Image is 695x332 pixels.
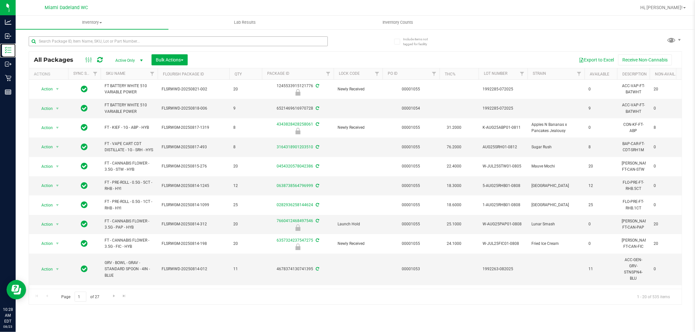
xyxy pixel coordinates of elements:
a: SKU Name [106,71,125,76]
div: 1245533915121776 [261,83,335,96]
span: Action [36,265,53,274]
span: In Sync [81,162,88,171]
span: 18.3000 [443,181,465,191]
span: 25 [233,202,258,208]
a: Filter [323,68,334,79]
span: In Sync [81,200,88,209]
span: 18.6000 [443,200,465,210]
a: 00001055 [402,183,420,188]
div: ACC-GEN-GRV-STNSPN4-BLU [621,256,646,283]
span: In Sync [81,85,88,94]
span: 12 [588,183,613,189]
div: ACC-VAP-FT-BATWHT [621,82,646,96]
span: FLSRWGM-20250815-276 [162,163,225,169]
span: 11 [588,266,613,272]
iframe: Resource center [7,280,26,299]
span: 1992263-082025 [483,266,524,272]
span: FLSRWGM-20250814-312 [162,221,225,227]
span: In Sync [81,142,88,152]
inline-svg: Reports [5,89,11,95]
span: Newly Received [338,86,379,92]
span: W-AUG25PAP01-0808 [483,221,524,227]
span: Sync from Compliance System [315,122,319,126]
span: select [53,220,62,229]
a: Filter [574,68,585,79]
span: Sugar Rush [531,144,581,150]
a: 00001053 [402,267,420,271]
span: Apples N Bananas x Pancakes Jealousy [531,122,581,134]
a: Flourish Package ID [163,72,204,76]
span: Fried Ice Cream [531,241,581,247]
span: Page of 27 [56,292,105,302]
a: Filter [90,68,101,79]
div: 6521469616970728 [261,105,335,112]
span: [GEOGRAPHIC_DATA] [531,202,581,208]
span: Action [36,181,53,190]
span: 20 [233,221,258,227]
span: Launch Hold [338,221,379,227]
p: 08/23 [3,324,13,329]
a: Strain [533,71,546,76]
span: Sync from Compliance System [315,203,319,207]
span: 20 [233,163,258,169]
a: Go to the next page [109,292,119,300]
span: 20 [233,241,258,247]
span: 8 [588,144,613,150]
inline-svg: Inventory [5,47,11,53]
span: FT - PRE-ROLL - 0.5G - 1CT - RHB - HYI [105,199,154,211]
span: FLSRWGM-20250814-198 [162,241,225,247]
div: 4678374130741395 [261,266,335,272]
span: 0 [654,105,678,112]
a: 00001054 [402,106,420,111]
span: 20 [654,241,678,247]
span: 5-AUG25RHB01-0808 [483,183,524,189]
span: FLSRWGM-20250814-1245 [162,183,225,189]
span: 20 [233,86,258,92]
a: PO ID [388,71,398,76]
a: 00001055 [402,164,420,168]
span: FT BATTERY WHITE 510 VARIABLE POWER [105,102,154,114]
span: W-JUL25STW01-0805 [483,163,524,169]
span: Sync from Compliance System [315,84,319,88]
a: 3164318901203510 [277,145,313,149]
span: Newly Received [338,125,379,131]
span: FT - CANNABIS FLOWER - 3.5G - STW - HYB [105,160,154,173]
inline-svg: Retail [5,75,11,81]
span: Inventory [16,20,168,25]
div: ACC-VAP-FT-BATWHT [621,101,646,115]
span: 1-AUG25RHB01-0808 [483,202,524,208]
span: FT BATTERY WHITE 510 VARIABLE POWER [105,83,154,95]
inline-svg: Inbound [5,33,11,39]
span: Sync from Compliance System [315,219,319,223]
span: select [53,85,62,94]
span: Inventory Counts [374,20,422,25]
span: 76.2000 [443,142,465,152]
span: GRV - BOWL - GRAV - STANDARD SPOON - 4IN - BLUE [105,260,154,279]
input: Search Package ID, Item Name, SKU, Lot or Part Number... [29,36,328,46]
span: [GEOGRAPHIC_DATA] [531,183,581,189]
a: Sync Status [73,71,98,76]
div: [PERSON_NAME]-FT-CAN-FIC [621,237,646,250]
a: Filter [429,68,440,79]
span: 0 [588,221,613,227]
a: 0638738564796999 [277,183,313,188]
div: [PERSON_NAME]-FT-CAN-PAP [621,218,646,231]
p: 10:28 AM EDT [3,307,13,324]
span: In Sync [81,219,88,229]
span: Action [36,85,53,94]
a: Lock Code [339,71,360,76]
span: 22.4000 [443,162,465,171]
span: Action [36,220,53,229]
span: K-AUG25ABP01-0811 [483,125,524,131]
span: FLSRWWD-20250818-006 [162,105,225,112]
span: Lab Results [225,20,265,25]
span: 25 [588,202,613,208]
inline-svg: Analytics [5,19,11,25]
span: Action [36,104,53,113]
div: Newly Received [261,244,335,250]
span: 0 [588,86,613,92]
div: CON-KF-FT-ABP [621,121,646,135]
span: 8 [233,144,258,150]
span: FT - VAPE CART CDT DISTILLATE - 1G - SRH - HYS [105,141,154,153]
a: Go to the last page [120,292,129,300]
